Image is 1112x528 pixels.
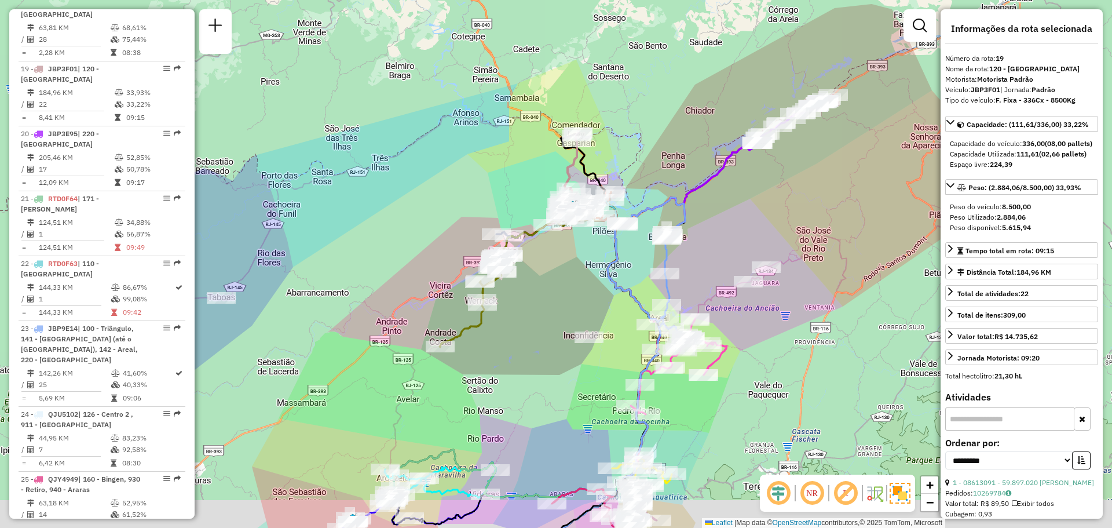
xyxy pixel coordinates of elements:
[765,479,792,507] span: Ocultar deslocamento
[163,130,170,137] em: Opções
[38,217,114,228] td: 124,51 KM
[27,231,34,238] i: Total de Atividades
[1002,202,1031,211] strong: 8.500,00
[994,332,1038,341] strong: R$ 14.735,62
[21,194,99,213] span: 21 -
[21,99,27,110] td: /
[990,160,1012,169] strong: 224,39
[21,242,27,253] td: =
[953,478,1094,487] a: 1 - 08613091 - 59.897.020 [PERSON_NAME]
[38,392,111,404] td: 5,69 KM
[38,307,111,318] td: 144,33 KM
[705,519,733,527] a: Leaflet
[996,54,1004,63] strong: 19
[21,293,27,305] td: /
[1022,139,1045,148] strong: 336,00
[21,177,27,188] td: =
[21,228,27,240] td: /
[122,509,180,520] td: 61,52%
[38,163,114,175] td: 17
[38,152,114,163] td: 205,46 KM
[734,276,763,287] div: Atividade não roteirizada - MARCO ANTONIO DA SIL
[21,509,27,520] td: /
[21,64,99,83] span: | 120 - [GEOGRAPHIC_DATA]
[21,129,99,148] span: | 220 - [GEOGRAPHIC_DATA]
[21,324,138,364] span: 23 -
[945,23,1098,34] h4: Informações da rota selecionada
[945,498,1098,509] div: Valor total: R$ 89,50
[27,511,34,518] i: Total de Atividades
[115,166,123,173] i: % de utilização da cubagem
[921,494,938,511] a: Zoom out
[21,307,27,318] td: =
[27,446,34,453] i: Total de Atividades
[115,179,120,186] i: Tempo total em rota
[126,177,181,188] td: 09:17
[122,22,180,34] td: 68,61%
[945,53,1098,64] div: Número da rota:
[27,101,34,108] i: Total de Atividades
[48,64,78,73] span: JBP3F01
[21,194,99,213] span: | 171 - [PERSON_NAME]
[174,195,181,202] em: Rota exportada
[21,392,27,404] td: =
[27,24,34,31] i: Distância Total
[126,152,181,163] td: 52,85%
[957,353,1040,363] div: Jornada Motorista: 09:20
[973,489,1011,497] a: 10269784
[950,212,1093,223] div: Peso Utilizado:
[27,370,34,377] i: Distância Total
[111,511,119,518] i: % de utilização da cubagem
[945,116,1098,132] a: Capacidade: (111,61/336,00) 33,22%
[27,296,34,303] i: Total de Atividades
[1012,499,1054,508] span: Exibir todos
[945,349,1098,365] a: Jornada Motorista: 09:20
[38,509,110,520] td: 14
[950,159,1093,170] div: Espaço livre:
[38,293,111,305] td: 1
[174,260,181,267] em: Rota exportada
[21,379,27,391] td: /
[48,194,78,203] span: RTD0F64
[21,163,27,175] td: /
[734,519,736,527] span: |
[21,47,27,59] td: =
[174,475,181,482] em: Rota exportada
[1039,150,1087,158] strong: (02,66 pallets)
[27,36,34,43] i: Total de Atividades
[1005,490,1011,497] i: Observações
[21,475,140,494] span: 25 -
[122,379,174,391] td: 40,33%
[908,14,931,37] a: Exibir filtros
[27,89,34,96] i: Distância Total
[945,371,1098,381] div: Total hectolitro:
[702,518,945,528] div: Map data © contributors,© 2025 TomTom, Microsoft
[832,479,859,507] span: Exibir rótulo
[945,95,1098,105] div: Tipo do veículo:
[38,282,111,293] td: 144,33 KM
[945,392,1098,403] h4: Atividades
[965,246,1054,255] span: Tempo total em rota: 09:15
[945,242,1098,258] a: Tempo total em rota: 09:15
[945,134,1098,174] div: Capacidade: (111,61/336,00) 33,22%
[773,519,822,527] a: OpenStreetMap
[21,444,27,456] td: /
[38,457,110,469] td: 6,42 KM
[126,242,181,253] td: 09:49
[163,260,170,267] em: Opções
[174,410,181,417] em: Rota exportada
[38,379,111,391] td: 25
[994,372,1022,380] strong: 21,30 hL
[48,410,78,418] span: QJU5102
[38,242,114,253] td: 124,51 KM
[752,261,781,273] div: Atividade não roteirizada - ATACAREJO BOM PRECO DISTRIBUIDORA LTDA
[1016,268,1051,276] span: 184,96 KM
[122,444,180,456] td: 92,58%
[111,395,117,402] i: Tempo total em rota
[21,410,133,429] span: 24 -
[21,129,99,148] span: 20 -
[971,85,1000,94] strong: JBP3F01
[945,285,1098,301] a: Total de atividades:22
[111,284,120,291] i: % de utilização do peso
[1016,150,1039,158] strong: 111,61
